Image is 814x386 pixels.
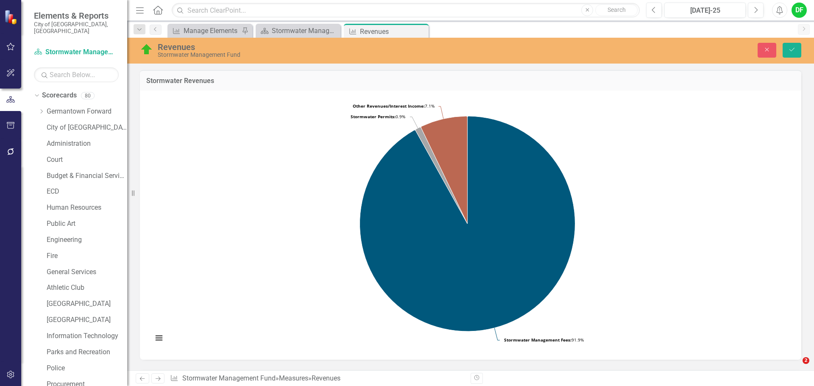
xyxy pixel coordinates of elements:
div: Stormwater Management Fund [158,52,511,58]
a: [GEOGRAPHIC_DATA] [47,299,127,309]
div: Manage Elements [184,25,240,36]
span: 2 [803,357,809,364]
a: General Services [47,267,127,277]
div: Chart. Highcharts interactive chart. [148,97,793,351]
div: 80 [81,92,95,99]
tspan: Stormwater Management Fees: [504,337,571,343]
text: 0.9% [351,114,405,119]
a: Parks and Recreation [47,347,127,357]
a: Stormwater Management [258,25,338,36]
span: Elements & Reports [34,11,119,21]
img: ClearPoint Strategy [4,10,19,25]
a: Human Resources [47,203,127,213]
path: Stormwater Permits, 2,334. [415,127,467,224]
a: Measures [279,374,308,382]
div: Revenues [312,374,340,382]
button: View chart menu, Chart [153,332,165,344]
a: Stormwater Management Fund [182,374,276,382]
a: Engineering [47,235,127,245]
a: ECD [47,187,127,197]
a: Stormwater Management Fund [34,47,119,57]
button: [DATE]-25 [664,3,746,18]
div: [DATE]-25 [667,6,743,16]
div: Revenues [158,42,511,52]
a: City of [GEOGRAPHIC_DATA] [47,123,127,133]
text: 7.1% [353,103,435,109]
a: Administration [47,139,127,149]
span: Search [608,6,626,13]
small: City of [GEOGRAPHIC_DATA], [GEOGRAPHIC_DATA] [34,21,119,35]
text: 91.9% [504,337,584,343]
img: On Target [140,43,153,56]
a: Court [47,155,127,165]
a: Athletic Club [47,283,127,293]
button: Search [595,4,638,16]
a: Police [47,364,127,373]
div: » » [170,374,464,383]
button: DF [792,3,807,18]
tspan: Other Revenues/Interest Income: [353,103,425,109]
a: Scorecards [42,91,77,100]
input: Search Below... [34,67,119,82]
tspan: Stormwater Permits: [351,114,396,119]
svg: Interactive chart [148,97,786,351]
a: Manage Elements [170,25,240,36]
a: Public Art [47,219,127,229]
h3: Stormwater Revenues [146,77,795,85]
div: Revenues [360,26,427,37]
div: Stormwater Management [272,25,338,36]
a: Information Technology [47,331,127,341]
a: Germantown Forward [47,107,127,117]
input: Search ClearPoint... [172,3,640,18]
a: Budget & Financial Services [47,171,127,181]
path: Stormwater Management Fees, 232,531. [360,116,575,331]
a: [GEOGRAPHIC_DATA] [47,315,127,325]
a: Fire [47,251,127,261]
path: Other Revenues/Interest Income, 18,078. [421,116,467,224]
iframe: Intercom live chat [785,357,806,378]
